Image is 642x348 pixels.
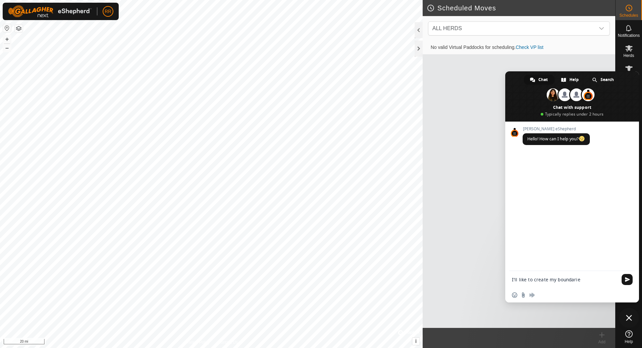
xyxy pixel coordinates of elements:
span: ALL HERDS [430,22,595,35]
button: Reset Map [3,24,11,32]
span: Herds [623,54,634,58]
span: i [415,338,417,344]
span: Help [569,75,579,85]
div: dropdown trigger [595,22,608,35]
a: Help [616,328,642,346]
div: Help [555,75,585,85]
span: Notifications [618,33,640,38]
span: ALL HERDS [432,25,462,31]
div: Add [588,339,615,345]
a: Privacy Policy [185,339,210,345]
img: Gallagher Logo [8,5,92,17]
span: Insert an emoji [512,292,517,298]
button: + [3,35,11,43]
textarea: Compose your message... [512,277,618,283]
span: Audio message [529,292,535,298]
span: Help [625,340,633,344]
div: Search [586,75,621,85]
span: No valid Virtual Paddocks for scheduling. [425,45,549,50]
button: i [412,338,420,345]
span: Hello! How can I help you? [527,136,585,142]
div: Close chat [619,308,639,328]
span: Send [622,274,633,285]
a: Check VP list [516,45,543,50]
span: Search [601,75,614,85]
span: Schedules [619,13,638,17]
span: [PERSON_NAME] eShepherd [523,127,590,131]
div: Chat [524,75,554,85]
button: – [3,44,11,52]
h2: Scheduled Moves [427,4,615,12]
a: Contact Us [218,339,238,345]
span: Chat [538,75,548,85]
span: RR [105,8,111,15]
span: Send a file [521,292,526,298]
button: Map Layers [15,24,23,32]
